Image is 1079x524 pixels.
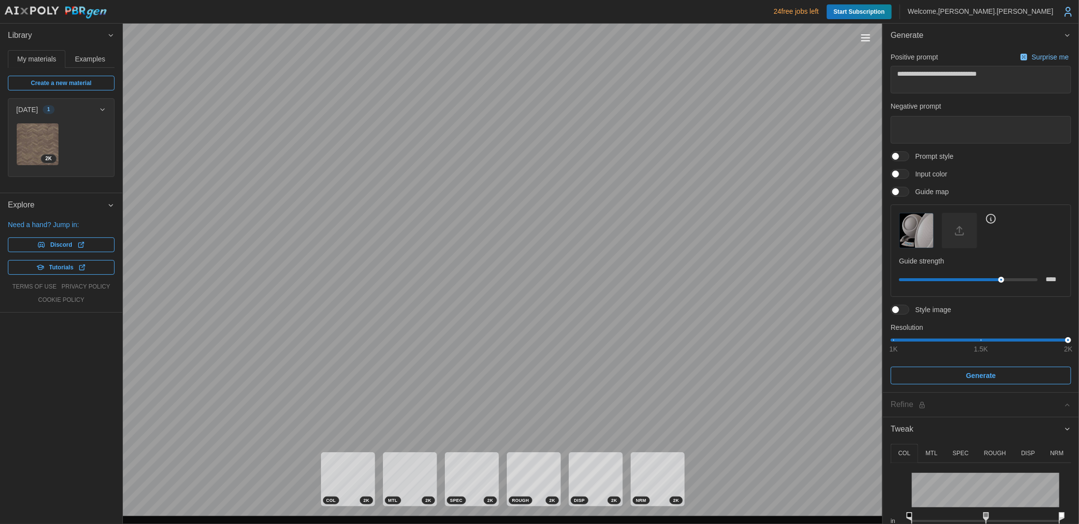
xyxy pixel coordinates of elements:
[899,449,911,458] p: COL
[953,449,969,458] p: SPEC
[17,56,56,62] span: My materials
[49,261,74,274] span: Tutorials
[50,238,72,252] span: Discord
[574,497,585,504] span: DISP
[883,417,1079,441] button: Tweak
[8,24,107,48] span: Library
[12,283,57,291] a: terms of use
[425,497,431,504] span: 2 K
[512,497,529,504] span: ROUGH
[966,367,996,384] span: Generate
[4,6,107,19] img: AIxPoly PBRgen
[8,220,115,230] p: Need a hand? Jump in:
[891,417,1064,441] span: Tweak
[774,6,819,16] p: 24 free jobs left
[1018,50,1071,64] button: Surprise me
[673,497,679,504] span: 2 K
[909,187,949,197] span: Guide map
[883,393,1079,417] button: Refine
[859,31,873,45] button: Toggle viewport controls
[45,155,52,163] span: 2 K
[611,497,617,504] span: 2 K
[909,151,954,161] span: Prompt style
[388,497,398,504] span: MTL
[883,24,1079,48] button: Generate
[17,123,58,165] img: 7EN8JFS2Hsdn37uJaQ3I
[899,213,934,248] button: Guide map
[8,76,115,90] a: Create a new material
[8,193,107,217] span: Explore
[636,497,646,504] span: NRM
[8,260,115,275] a: Tutorials
[16,105,38,115] p: [DATE]
[61,283,110,291] a: privacy policy
[891,322,1071,332] p: Resolution
[8,99,114,120] button: [DATE]1
[363,497,369,504] span: 2 K
[47,106,50,114] span: 1
[16,123,59,166] a: 7EN8JFS2Hsdn37uJaQ3I2K
[31,76,91,90] span: Create a new material
[549,497,555,504] span: 2 K
[909,305,951,315] span: Style image
[899,256,1063,266] p: Guide strength
[908,6,1053,16] p: Welcome, [PERSON_NAME].[PERSON_NAME]
[891,399,1064,411] div: Refine
[834,4,885,19] span: Start Subscription
[900,213,933,247] img: Guide map
[827,4,892,19] a: Start Subscription
[8,237,115,252] a: Discord
[909,169,947,179] span: Input color
[891,24,1064,48] span: Generate
[1021,449,1035,458] p: DISP
[38,296,84,304] a: cookie policy
[926,449,937,458] p: MTL
[883,48,1079,392] div: Generate
[984,449,1006,458] p: ROUGH
[326,497,336,504] span: COL
[75,56,105,62] span: Examples
[1032,52,1071,62] p: Surprise me
[1050,449,1064,458] p: NRM
[891,367,1071,384] button: Generate
[487,497,493,504] span: 2 K
[450,497,463,504] span: SPEC
[8,120,114,176] div: [DATE]1
[891,52,938,62] p: Positive prompt
[891,101,1071,111] p: Negative prompt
